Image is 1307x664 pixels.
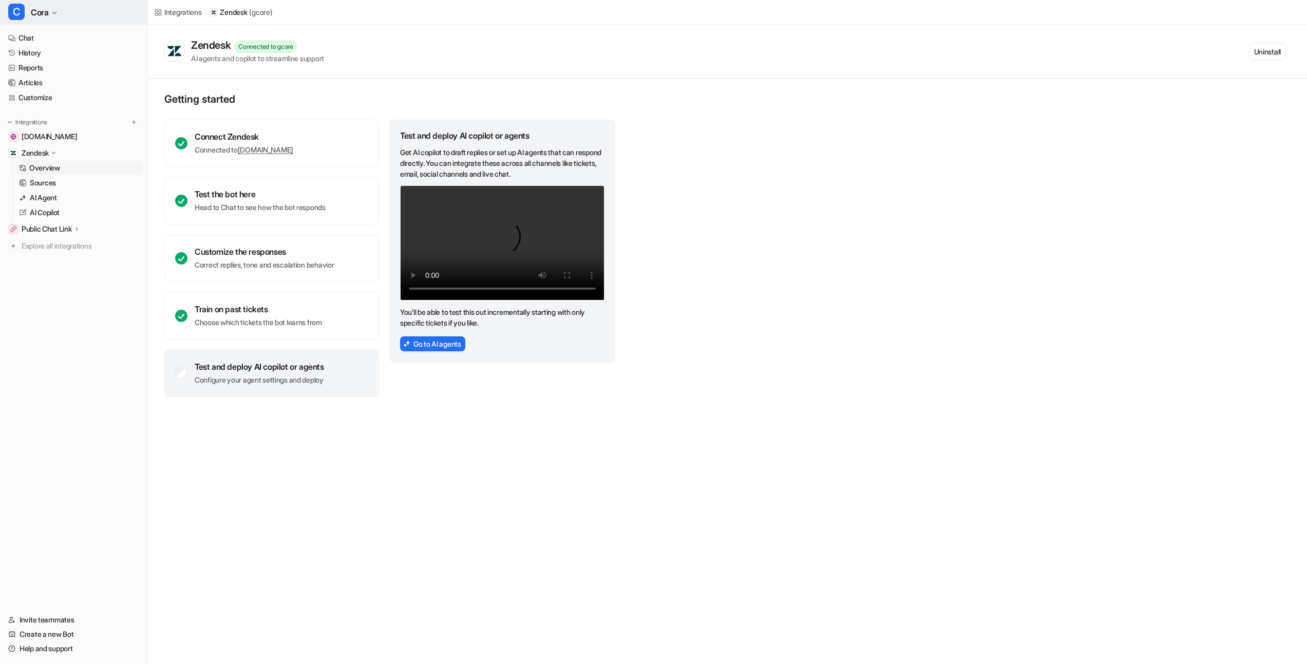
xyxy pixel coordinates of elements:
div: Close [180,4,199,23]
div: Zendesk [191,39,235,51]
a: Integrations [154,7,202,17]
button: Send a message… [176,332,193,349]
p: You’ll be able to test this out incrementally starting with only specific tickets if you like. [400,307,604,328]
img: explore all integrations [8,241,18,251]
div: Test and deploy AI copilot or agents [195,362,324,372]
a: Customize [4,90,143,105]
a: AI Copilot [15,205,143,220]
div: You’ll get replies here and in your email: ✉️ [16,136,160,176]
p: The team can also help [50,13,128,23]
img: Profile image for Operator [29,6,46,22]
div: Test and deploy AI copilot or agents [400,130,604,141]
p: Correct replies, tone and escalation behavior [195,260,334,270]
p: Head to Chat to see how the bot responds [195,202,326,213]
p: Configure your agent settings and deploy [195,375,324,385]
div: mikita.tsybulka@gcore.com says… [8,59,197,130]
p: Zendesk [22,148,49,158]
div: Train on past tickets [195,304,322,314]
a: Chat [4,31,143,45]
a: Reports [4,61,143,75]
b: [EMAIL_ADDRESS][DOMAIN_NAME] [16,157,98,175]
span: / [205,8,207,17]
a: Invite teammates [4,613,143,627]
a: gcore.com[DOMAIN_NAME] [4,129,143,144]
button: go back [7,4,26,24]
button: Integrations [4,117,50,127]
a: Zendesk(gcore) [210,7,272,17]
p: Sources [30,178,56,188]
div: Customize the responses [195,246,334,257]
p: ( gcore ) [249,7,272,17]
p: Integrations [15,118,47,126]
p: Zendesk [220,7,247,17]
div: You’ll get replies here and in your email:✉️[EMAIL_ADDRESS][DOMAIN_NAME]The team will be back🕒In ... [8,130,168,208]
p: AI Copilot [30,207,60,218]
img: gcore.com [10,134,16,140]
button: Home [161,4,180,24]
a: History [4,46,143,60]
span: Cora [31,5,48,20]
a: [DOMAIN_NAME] [238,145,293,154]
button: Gif picker [49,336,57,345]
p: AI Agent [30,193,57,203]
img: menu_add.svg [130,119,138,126]
a: Create a new Bot [4,627,143,641]
a: Overview [15,161,143,175]
a: Sources [15,176,143,190]
b: In 2 hours [25,192,66,200]
div: The team will be back 🕒 [16,181,160,201]
h1: Operator [50,5,86,13]
div: Connected to gcore [235,41,297,53]
p: Connected to [195,145,293,155]
div: Hi, is there a way to reindex only a specific path? For example, I need to index all articles on ... [37,59,197,122]
a: AI Agent [15,191,143,205]
p: Choose which tickets the bot learns from [195,317,322,328]
button: Upload attachment [16,336,24,345]
button: Uninstall [1248,43,1286,61]
button: Start recording [65,336,73,345]
img: AiAgentsIcon [403,340,410,347]
button: Go to AI agents [400,336,465,351]
p: Get AI copilot to draft replies or set up AI agents that can respond directly. You can integrate ... [400,147,604,179]
div: Operator • 19m ago [16,210,80,216]
img: Zendesk [10,150,16,156]
span: [DOMAIN_NAME] [22,131,77,142]
span: Explore all integrations [22,238,139,254]
img: Zendesk logo [167,45,182,58]
a: Articles [4,75,143,90]
div: Operator says… [8,130,197,231]
img: expand menu [6,119,13,126]
p: Getting started [164,93,616,105]
img: Public Chat Link [10,226,16,232]
div: Integrations [164,7,202,17]
p: Public Chat Link [22,224,72,234]
div: AI agents and copilot to streamline support [191,53,324,64]
div: Hi, is there a way to reindex only a specific path? For example, I need to index all articles on ... [45,65,189,116]
textarea: Message… [9,315,197,332]
div: Test the bot here [195,189,326,199]
p: Overview [29,163,60,173]
video: Your browser does not support the video tag. [400,185,604,300]
div: Connect Zendesk [195,131,293,142]
button: Emoji picker [32,336,41,345]
a: Explore all integrations [4,239,143,253]
span: C [8,4,25,20]
a: Help and support [4,641,143,656]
